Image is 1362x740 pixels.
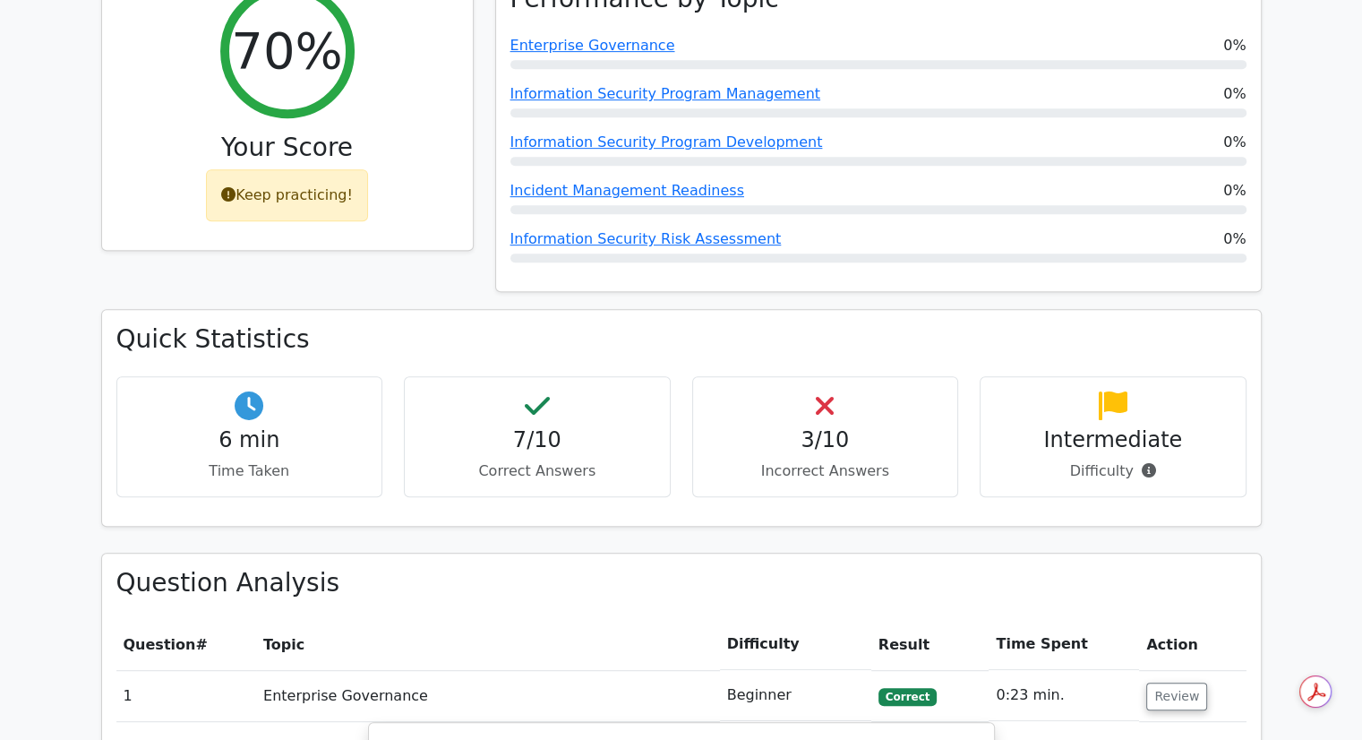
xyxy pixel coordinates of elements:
[510,37,675,54] a: Enterprise Governance
[1223,35,1246,56] span: 0%
[1223,180,1246,202] span: 0%
[206,169,368,221] div: Keep practicing!
[1146,683,1207,710] button: Review
[510,182,744,199] a: Incident Management Readiness
[989,619,1139,670] th: Time Spent
[132,460,368,482] p: Time Taken
[419,427,655,453] h4: 7/10
[231,21,342,81] h2: 70%
[256,619,720,670] th: Topic
[871,619,989,670] th: Result
[510,85,820,102] a: Information Security Program Management
[116,133,458,163] h3: Your Score
[256,670,720,721] td: Enterprise Governance
[510,133,823,151] a: Information Security Program Development
[1139,619,1246,670] th: Action
[989,670,1139,721] td: 0:23 min.
[132,427,368,453] h4: 6 min
[995,460,1231,482] p: Difficulty
[116,324,1246,355] h3: Quick Statistics
[720,619,871,670] th: Difficulty
[116,619,256,670] th: #
[720,670,871,721] td: Beginner
[707,427,944,453] h4: 3/10
[995,427,1231,453] h4: Intermediate
[1223,83,1246,105] span: 0%
[116,670,256,721] td: 1
[1223,132,1246,153] span: 0%
[1223,228,1246,250] span: 0%
[878,688,937,706] span: Correct
[116,568,1246,598] h3: Question Analysis
[707,460,944,482] p: Incorrect Answers
[510,230,782,247] a: Information Security Risk Assessment
[124,636,196,653] span: Question
[419,460,655,482] p: Correct Answers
